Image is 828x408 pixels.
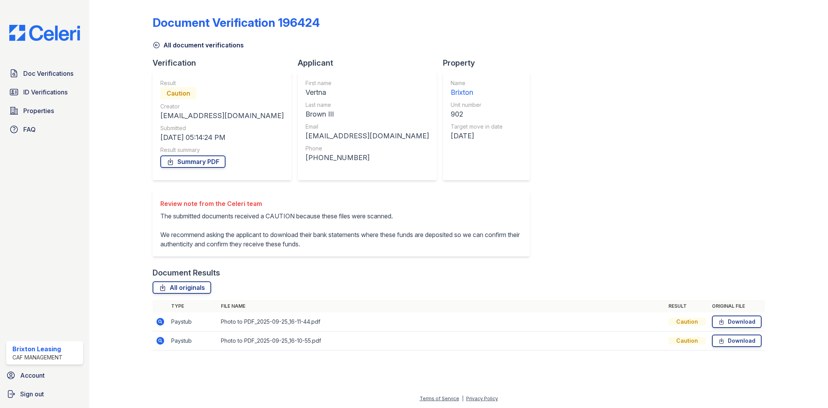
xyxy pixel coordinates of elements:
div: Creator [160,103,284,110]
div: Brixton [451,87,503,98]
td: Photo to PDF_2025-09-25_16-10-55.pdf [218,331,665,350]
a: FAQ [6,122,83,137]
a: Name Brixton [451,79,503,98]
td: Paystub [168,331,218,350]
a: Summary PDF [160,155,226,168]
th: Original file [709,300,765,312]
span: Account [20,371,45,380]
div: Result summary [160,146,284,154]
a: Download [712,316,762,328]
iframe: chat widget [795,377,820,400]
div: CAF Management [12,354,62,361]
span: Properties [23,106,54,115]
p: The submitted documents received a CAUTION because these files were scanned. We recommend asking ... [160,211,522,249]
div: Document Results [153,267,220,278]
div: Phone [306,145,429,152]
a: Account [3,368,86,383]
div: [PHONE_NUMBER] [306,152,429,163]
th: File name [218,300,665,312]
div: Submitted [160,124,284,132]
span: FAQ [23,125,36,134]
div: Caution [160,87,196,99]
div: Vertna [306,87,429,98]
div: First name [306,79,429,87]
div: Brown III [306,109,429,120]
div: Brixton Leasing [12,344,62,354]
div: 902 [451,109,503,120]
td: Photo to PDF_2025-09-25_16-11-44.pdf [218,312,665,331]
div: [DATE] [451,131,503,141]
th: Result [665,300,709,312]
img: CE_Logo_Blue-a8612792a0a2168367f1c8372b55b34899dd931a85d93a1a3d3e32e68fde9ad4.png [3,25,86,41]
div: Unit number [451,101,503,109]
th: Type [168,300,218,312]
div: Caution [668,337,706,345]
a: All document verifications [153,40,244,50]
div: Applicant [298,58,443,68]
span: Doc Verifications [23,69,73,78]
div: Name [451,79,503,87]
div: Caution [668,318,706,326]
div: | [462,396,463,401]
div: [DATE] 05:14:24 PM [160,132,284,143]
a: Download [712,335,762,347]
td: Paystub [168,312,218,331]
span: ID Verifications [23,87,68,97]
a: Properties [6,103,83,119]
div: Target move in date [451,123,503,131]
div: Last name [306,101,429,109]
div: Review note from the Celeri team [160,199,522,208]
div: Email [306,123,429,131]
a: Privacy Policy [466,396,498,401]
div: [EMAIL_ADDRESS][DOMAIN_NAME] [160,110,284,121]
a: All originals [153,281,211,294]
div: Verification [153,58,298,68]
a: Terms of Service [420,396,459,401]
a: Doc Verifications [6,66,83,81]
div: [EMAIL_ADDRESS][DOMAIN_NAME] [306,131,429,141]
div: Property [443,58,536,68]
a: ID Verifications [6,84,83,100]
div: Result [160,79,284,87]
span: Sign out [20,389,44,399]
a: Sign out [3,386,86,402]
div: Document Verification 196424 [153,16,320,30]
